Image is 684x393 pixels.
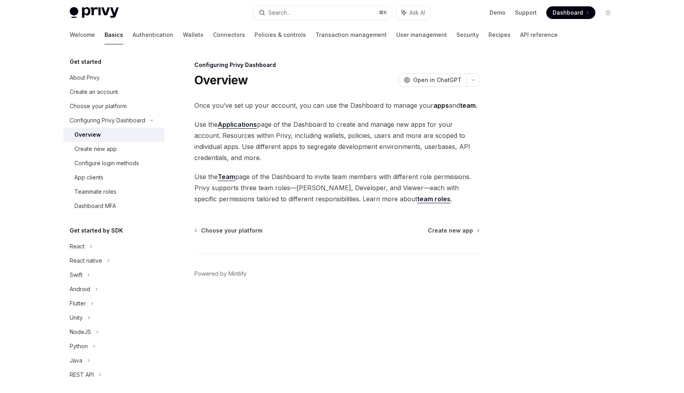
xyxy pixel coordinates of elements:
[70,7,119,18] img: light logo
[74,173,103,182] div: App clients
[417,195,450,203] a: team roles
[74,144,117,154] div: Create new app
[456,25,479,44] a: Security
[70,284,90,294] div: Android
[255,25,306,44] a: Policies & controls
[70,101,127,111] div: Choose your platform
[133,25,173,44] a: Authentication
[63,71,165,85] a: About Privy
[70,116,145,125] div: Configuring Privy Dashboard
[218,120,257,129] a: Applications
[460,101,476,109] strong: team
[74,130,101,139] div: Overview
[70,299,86,308] div: Flutter
[194,171,480,204] span: Use the page of the Dashboard to invite team members with different role permissions. Privy suppo...
[74,201,116,211] div: Dashboard MFA
[70,73,100,82] div: About Privy
[409,9,425,17] span: Ask AI
[63,185,165,199] a: Teammate roles
[183,25,203,44] a: Wallets
[63,99,165,113] a: Choose your platform
[194,119,480,163] span: Use the page of the Dashboard to create and manage new apps for your account. Resources within Pr...
[104,25,123,44] a: Basics
[63,85,165,99] a: Create an account
[396,6,431,20] button: Ask AI
[218,173,235,181] a: Team
[70,270,82,280] div: Swift
[428,227,479,235] a: Create new app
[63,128,165,142] a: Overview
[70,256,102,265] div: React native
[70,327,91,337] div: NodeJS
[70,370,94,380] div: REST API
[413,76,462,84] span: Open in ChatGPT
[399,73,466,87] button: Open in ChatGPT
[213,25,245,44] a: Connectors
[63,142,165,156] a: Create new app
[515,9,537,17] a: Support
[70,25,95,44] a: Welcome
[433,101,449,109] strong: apps
[379,10,387,16] span: ⌘ K
[70,57,101,67] h5: Get started
[268,8,291,17] div: Search...
[63,170,165,185] a: App clients
[74,158,139,168] div: Configure login methods
[70,242,85,251] div: React
[396,25,447,44] a: User management
[490,9,505,17] a: Demo
[602,6,614,19] button: Toggle dark mode
[70,226,123,235] h5: Get started by SDK
[195,227,262,235] a: Choose your platform
[553,9,583,17] span: Dashboard
[520,25,558,44] a: API reference
[194,270,247,278] a: Powered by Mintlify
[70,87,118,97] div: Create an account
[194,100,480,111] span: Once you’ve set up your account, you can use the Dashboard to manage your and .
[194,73,248,87] h1: Overview
[194,61,480,69] div: Configuring Privy Dashboard
[70,341,88,351] div: Python
[70,356,82,365] div: Java
[63,156,165,170] a: Configure login methods
[70,313,83,322] div: Unity
[74,187,116,196] div: Teammate roles
[488,25,511,44] a: Recipes
[63,199,165,213] a: Dashboard MFA
[546,6,595,19] a: Dashboard
[253,6,392,20] button: Search...⌘K
[428,227,473,235] span: Create new app
[201,227,262,235] span: Choose your platform
[315,25,387,44] a: Transaction management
